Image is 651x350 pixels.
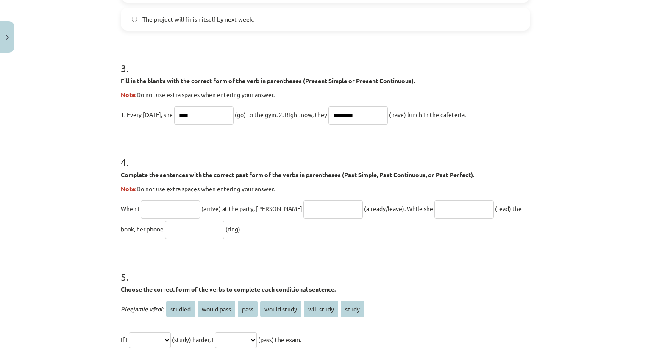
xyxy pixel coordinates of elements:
input: The project will finish itself by next week. [132,17,137,22]
span: (pass) the exam. [258,336,301,343]
strong: Fill in the blanks with the correct form of the verb in parentheses (Present Simple or Present Co... [121,77,415,84]
span: When I [121,205,139,212]
span: (go) to the gym. 2. Right now, they [235,111,327,118]
span: will study [304,301,338,317]
span: Pieejamie vārdi: [121,305,164,313]
span: would study [260,301,301,317]
span: (have) lunch in the cafeteria. [389,111,466,118]
strong: Note: [121,91,136,98]
span: study [341,301,364,317]
span: If I [121,336,128,343]
p: Do not use extra spaces when entering your answer. [121,90,530,99]
img: icon-close-lesson-0947bae3869378f0d4975bcd49f059093ad1ed9edebbc8119c70593378902aed.svg [6,35,9,40]
strong: Choose the correct form of the verbs to complete each conditional sentence. [121,285,336,293]
span: (study) harder, I [172,336,214,343]
h1: 5 . [121,256,530,282]
span: would pass [198,301,235,317]
span: studied [166,301,195,317]
strong: Complete the sentences with the correct past form of the verbs in parentheses (Past Simple, Past ... [121,171,474,178]
span: (already/leave). While she [364,205,433,212]
span: 1. Every [DATE], she [121,111,173,118]
h1: 4 . [121,142,530,168]
p: Do not use extra spaces when entering your answer. [121,184,530,193]
span: The project will finish itself by next week. [142,15,254,24]
strong: Note: [121,185,136,192]
span: (ring). [225,225,242,233]
h1: 3 . [121,47,530,74]
span: pass [238,301,258,317]
span: (arrive) at the party, [PERSON_NAME] [201,205,302,212]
